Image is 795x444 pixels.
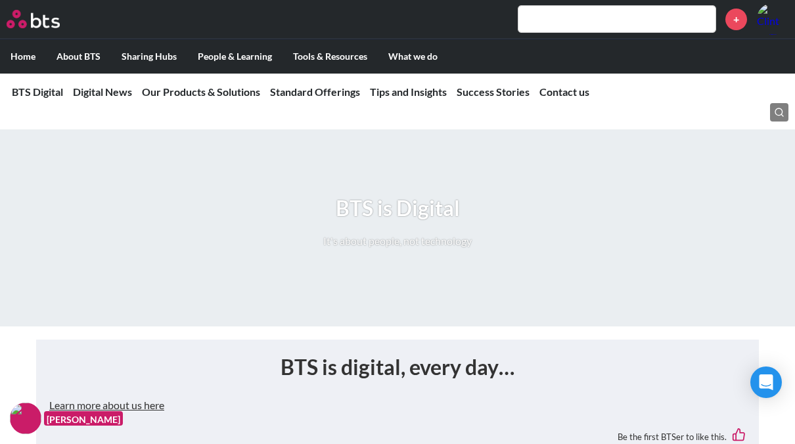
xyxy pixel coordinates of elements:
[323,194,472,223] h1: BTS is Digital
[187,39,283,74] label: People & Learning
[323,234,472,248] p: It's about people, not technology
[283,39,378,74] label: Tools & Resources
[10,403,41,434] img: F
[7,10,84,28] a: Go home
[44,411,123,426] figcaption: [PERSON_NAME]
[73,85,132,98] a: Digital News
[378,39,448,74] label: What we do
[49,392,164,418] button: Learn more about us here
[757,3,788,35] a: Profile
[270,85,360,98] a: Standard Offerings
[539,85,589,98] a: Contact us
[46,39,111,74] label: About BTS
[757,3,788,35] img: Clint Barry
[750,366,782,398] div: Open Intercom Messenger
[370,85,447,98] a: Tips and Insights
[725,9,747,30] a: +
[49,353,746,382] h1: BTS is digital, every day…
[142,85,260,98] a: Our Products & Solutions
[457,85,530,98] a: Success Stories
[111,39,187,74] label: Sharing Hubs
[7,10,60,28] img: BTS Logo
[12,85,63,98] a: BTS Digital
